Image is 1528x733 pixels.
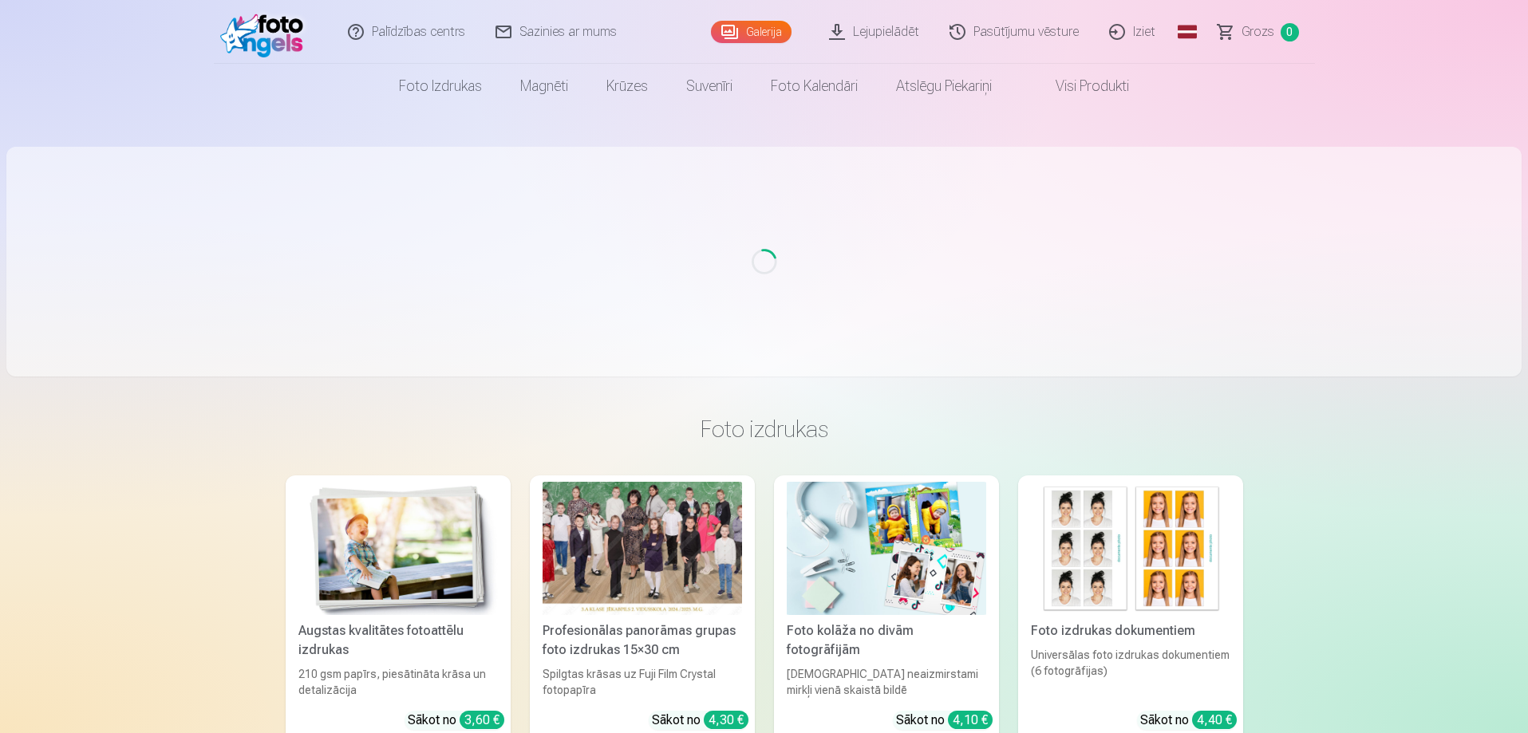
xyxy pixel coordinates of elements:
[408,711,504,730] div: Sākot no
[1140,711,1237,730] div: Sākot no
[1025,621,1237,640] div: Foto izdrukas dokumentiem
[787,482,986,615] img: Foto kolāža no divām fotogrāfijām
[667,64,752,108] a: Suvenīri
[460,711,504,729] div: 3,60 €
[1011,64,1148,108] a: Visi produkti
[896,711,993,730] div: Sākot no
[780,621,993,660] div: Foto kolāža no divām fotogrāfijām
[948,711,993,729] div: 4,10 €
[292,666,504,698] div: 210 gsm papīrs, piesātināta krāsa un detalizācija
[711,21,792,43] a: Galerija
[536,666,748,698] div: Spilgtas krāsas uz Fuji Film Crystal fotopapīra
[292,621,504,660] div: Augstas kvalitātes fotoattēlu izdrukas
[220,6,312,57] img: /fa4
[780,666,993,698] div: [DEMOGRAPHIC_DATA] neaizmirstami mirkļi vienā skaistā bildē
[877,64,1011,108] a: Atslēgu piekariņi
[752,64,877,108] a: Foto kalendāri
[380,64,501,108] a: Foto izdrukas
[536,621,748,660] div: Profesionālas panorāmas grupas foto izdrukas 15×30 cm
[298,482,498,615] img: Augstas kvalitātes fotoattēlu izdrukas
[1031,482,1230,615] img: Foto izdrukas dokumentiem
[1281,23,1299,41] span: 0
[501,64,587,108] a: Magnēti
[652,711,748,730] div: Sākot no
[1242,22,1274,41] span: Grozs
[587,64,667,108] a: Krūzes
[1192,711,1237,729] div: 4,40 €
[1025,647,1237,698] div: Universālas foto izdrukas dokumentiem (6 fotogrāfijas)
[298,415,1230,443] h3: Foto izdrukas
[704,711,748,729] div: 4,30 €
